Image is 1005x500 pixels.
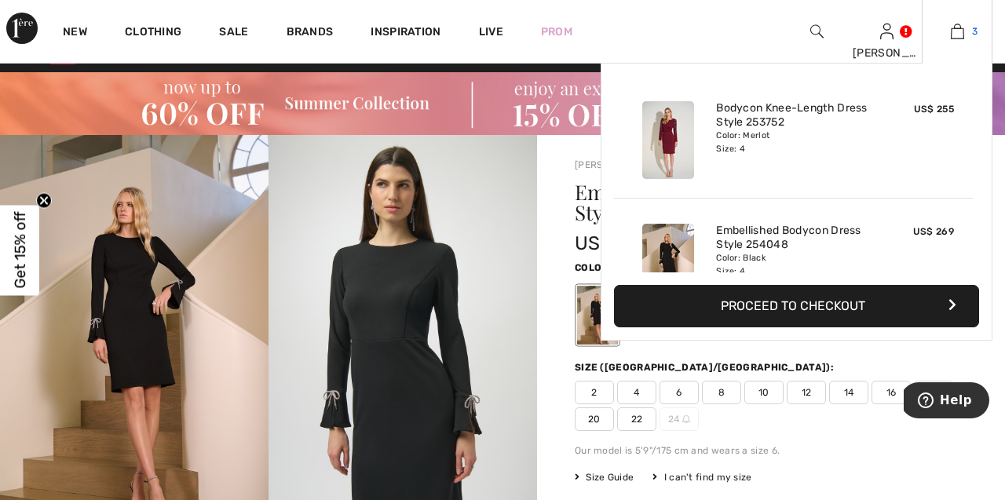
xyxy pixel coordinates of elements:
[716,224,871,252] a: Embellished Bodycon Dress Style 254048
[716,101,871,130] a: Bodycon Knee-Length Dress Style 253752
[575,360,837,374] div: Size ([GEOGRAPHIC_DATA]/[GEOGRAPHIC_DATA]):
[716,130,871,155] div: Color: Merlot Size: 4
[479,24,503,40] a: Live
[36,192,52,208] button: Close teaser
[287,25,334,42] a: Brands
[682,415,690,423] img: ring-m.svg
[702,381,741,404] span: 8
[914,104,954,115] span: US$ 255
[575,470,634,484] span: Size Guide
[575,232,651,254] span: US$ 269
[787,381,826,404] span: 12
[914,381,953,404] span: 18
[810,22,824,41] img: search the website
[829,381,868,404] span: 14
[575,443,967,458] div: Our model is 5'9"/175 cm and wears a size 6.
[872,381,911,404] span: 16
[125,25,181,42] a: Clothing
[880,24,894,38] a: Sign In
[660,381,699,404] span: 6
[617,407,656,431] span: 22
[660,407,699,431] span: 24
[6,13,38,44] img: 1ère Avenue
[923,22,992,41] a: 3
[575,159,653,170] a: [PERSON_NAME]
[63,25,87,42] a: New
[577,286,618,345] div: Black
[575,407,614,431] span: 20
[575,381,614,404] span: 2
[716,252,871,277] div: Color: Black Size: 4
[642,224,694,301] img: Embellished Bodycon Dress Style 254048
[951,22,964,41] img: My Bag
[614,285,979,327] button: Proceed to Checkout
[913,226,954,237] span: US$ 269
[11,212,29,289] span: Get 15% off
[880,22,894,41] img: My Info
[541,24,572,40] a: Prom
[744,381,784,404] span: 10
[972,24,978,38] span: 3
[617,381,656,404] span: 4
[575,262,612,273] span: Color:
[642,101,694,179] img: Bodycon Knee-Length Dress Style 253752
[652,470,751,484] div: I can't find my size
[853,45,922,61] div: [PERSON_NAME]
[371,25,440,42] span: Inspiration
[575,182,902,223] h1: Embellished Bodycon Dress Style 254048
[219,25,248,42] a: Sale
[904,382,989,422] iframe: Opens a widget where you can find more information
